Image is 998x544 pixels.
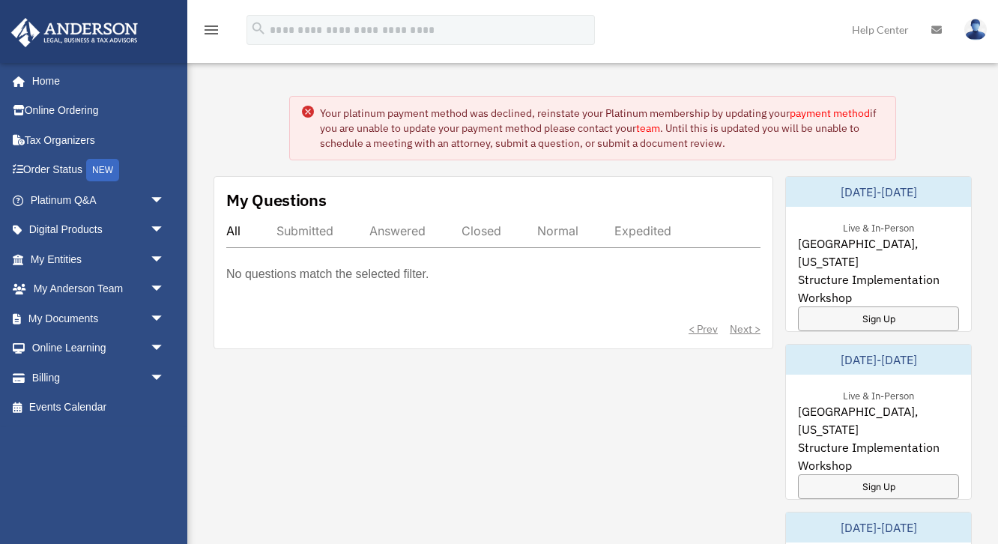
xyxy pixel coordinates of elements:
[86,159,119,181] div: NEW
[150,363,180,393] span: arrow_drop_down
[537,223,578,238] div: Normal
[798,438,959,474] span: Structure Implementation Workshop
[150,185,180,216] span: arrow_drop_down
[798,474,959,499] a: Sign Up
[798,235,959,271] span: [GEOGRAPHIC_DATA], [US_STATE]
[798,402,959,438] span: [GEOGRAPHIC_DATA], [US_STATE]
[786,345,971,375] div: [DATE]-[DATE]
[150,215,180,246] span: arrow_drop_down
[10,244,187,274] a: My Entitiesarrow_drop_down
[10,274,187,304] a: My Anderson Teamarrow_drop_down
[369,223,426,238] div: Answered
[10,66,180,96] a: Home
[831,387,926,402] div: Live & In-Person
[226,264,429,285] p: No questions match the selected filter.
[226,189,327,211] div: My Questions
[10,393,187,423] a: Events Calendar
[790,106,870,120] a: payment method
[636,121,660,135] a: team
[462,223,501,238] div: Closed
[226,223,241,238] div: All
[798,306,959,331] a: Sign Up
[202,26,220,39] a: menu
[320,106,883,151] div: Your platinum payment method was declined, reinstate your Platinum membership by updating your if...
[831,219,926,235] div: Live & In-Person
[10,155,187,186] a: Order StatusNEW
[786,513,971,543] div: [DATE]-[DATE]
[202,21,220,39] i: menu
[276,223,333,238] div: Submitted
[10,125,187,155] a: Tax Organizers
[150,333,180,364] span: arrow_drop_down
[798,271,959,306] span: Structure Implementation Workshop
[10,215,187,245] a: Digital Productsarrow_drop_down
[10,333,187,363] a: Online Learningarrow_drop_down
[150,244,180,275] span: arrow_drop_down
[150,303,180,334] span: arrow_drop_down
[10,303,187,333] a: My Documentsarrow_drop_down
[250,20,267,37] i: search
[150,274,180,305] span: arrow_drop_down
[614,223,671,238] div: Expedited
[7,18,142,47] img: Anderson Advisors Platinum Portal
[10,185,187,215] a: Platinum Q&Aarrow_drop_down
[10,96,187,126] a: Online Ordering
[10,363,187,393] a: Billingarrow_drop_down
[786,177,971,207] div: [DATE]-[DATE]
[964,19,987,40] img: User Pic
